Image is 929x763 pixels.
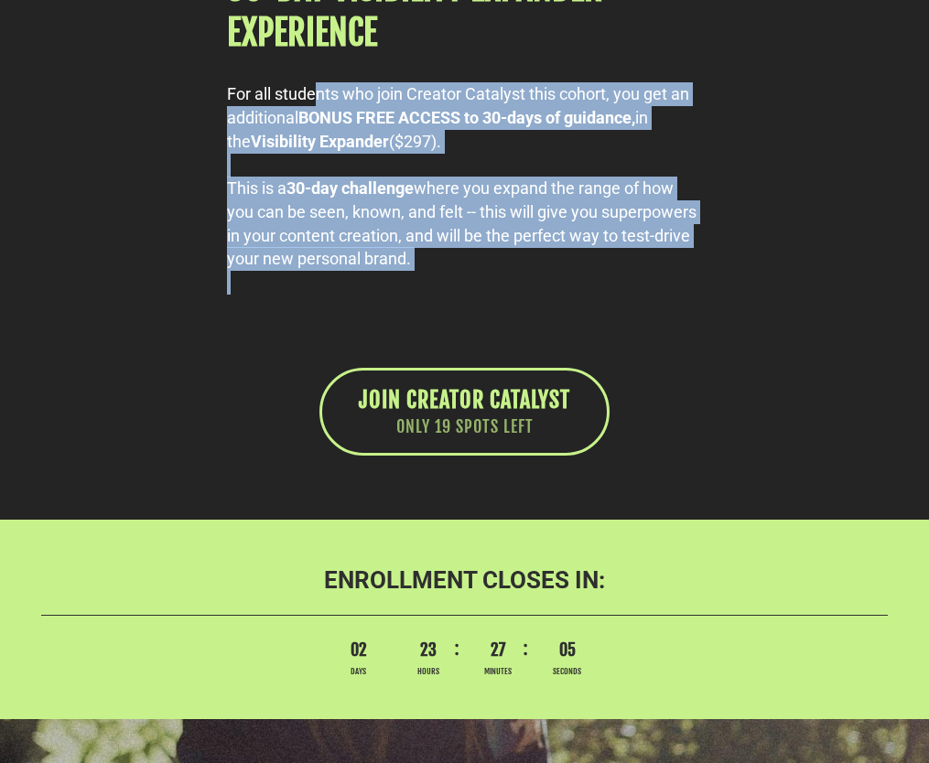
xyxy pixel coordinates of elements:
span: JOIN CREATOR CATALYST [359,386,570,414]
span: 23 [403,639,454,662]
b: Visibility Expander [251,132,389,151]
span: Minutes [472,666,524,678]
div: For all students who join Creator Catalyst this cohort, you get an additional in the ($297). [227,82,702,153]
span: 27 [472,639,524,662]
span: Hours [403,666,454,678]
div: This is a where you expand the range of how you can be seen, known, and felt -- this will give yo... [227,177,702,271]
span: ONLY 19 SPOTS LEFT [359,415,570,439]
b: ENROLLMENT CLOSES IN: [324,566,605,594]
span: 02 [333,639,384,662]
b: BONUS FREE ACCESS to 30-days of guidance, [298,108,635,127]
span: Seconds [542,666,593,678]
span: Days [333,666,384,678]
span: 05 [542,639,593,662]
a: JOIN CREATOR CATALYST ONLY 19 SPOTS LEFT [319,368,610,456]
b: 30-day challenge [286,178,414,198]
